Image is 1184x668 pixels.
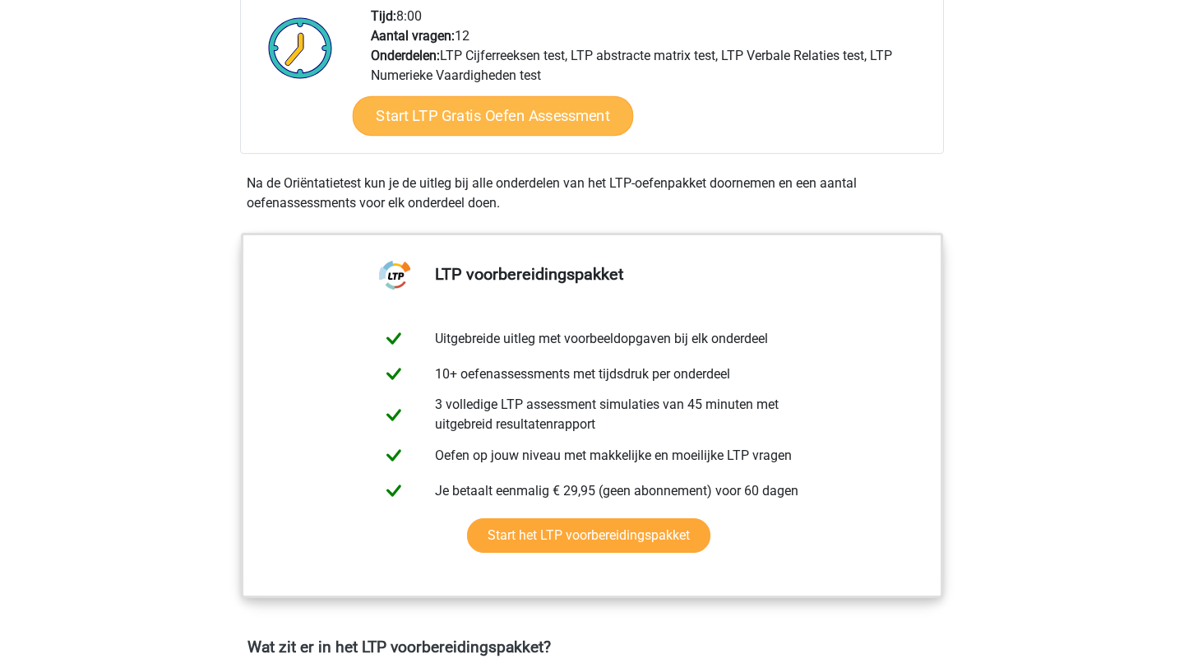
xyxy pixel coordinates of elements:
[371,48,440,63] b: Onderdelen:
[353,96,634,136] a: Start LTP Gratis Oefen Assessment
[358,7,942,153] div: 8:00 12 LTP Cijferreeksen test, LTP abstracte matrix test, LTP Verbale Relaties test, LTP Numerie...
[247,638,937,656] h4: Wat zit er in het LTP voorbereidingspakket?
[371,8,396,24] b: Tijd:
[240,174,944,213] div: Na de Oriëntatietest kun je de uitleg bij alle onderdelen van het LTP-oefenpakket doornemen en ee...
[467,518,710,553] a: Start het LTP voorbereidingspakket
[371,28,455,44] b: Aantal vragen:
[259,7,342,89] img: Klok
